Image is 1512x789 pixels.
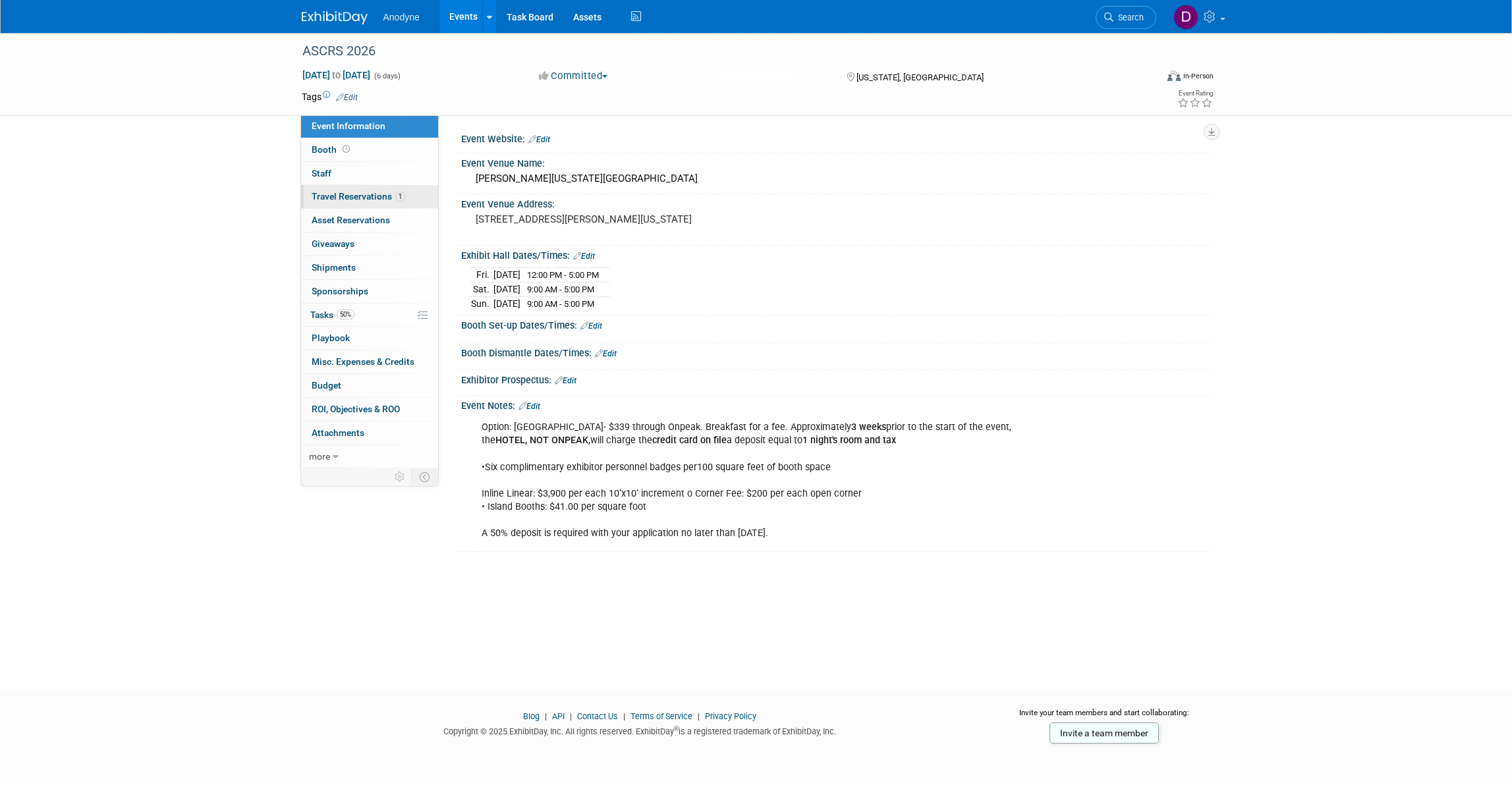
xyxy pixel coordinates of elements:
span: 9:00 AM - 5:00 PM [527,285,594,294]
img: Format-Inperson.png [1167,70,1181,81]
pre: [STREET_ADDRESS][PERSON_NAME][US_STATE] [476,213,759,225]
span: | [542,711,550,721]
a: Edit [573,252,595,261]
span: Shipments [312,262,356,273]
a: Playbook [301,327,438,350]
div: [PERSON_NAME][US_STATE][GEOGRAPHIC_DATA] [471,169,1201,189]
span: Sponsorships [312,286,368,296]
img: Dawn Jozwiak [1173,5,1198,30]
a: Travel Reservations1 [301,185,438,208]
td: Tags [302,90,358,103]
div: ASCRS 2026 [298,40,1136,63]
span: Travel Reservations [312,191,405,202]
div: Exhibitor Prospectus: [461,370,1211,387]
a: API [552,711,565,721]
span: Staff [312,168,331,178]
div: Event Website: [461,129,1211,146]
td: [DATE] [493,283,520,297]
span: (6 days) [373,72,401,80]
span: Booth not reserved yet [340,144,352,154]
span: Tasks [310,310,354,320]
span: | [694,711,703,721]
a: Edit [555,376,576,385]
a: Blog [523,711,540,721]
span: Attachments [312,427,364,438]
td: [DATE] [493,268,520,283]
span: Giveaways [312,238,354,249]
td: Fri. [471,268,493,283]
div: Option: [GEOGRAPHIC_DATA]- $339 through Onpeak. Breakfast for a fee. Approximately prior to the s... [472,414,1066,547]
a: Shipments [301,256,438,279]
div: Copyright © 2025 ExhibitDay, Inc. All rights reserved. ExhibitDay is a registered trademark of Ex... [302,722,979,738]
td: [DATE] [493,296,520,310]
a: Misc. Expenses & Credits [301,350,438,373]
sup: ® [674,725,679,732]
a: Giveaways [301,232,438,256]
div: Event Rating [1177,90,1213,97]
a: Event Information [301,115,438,138]
span: Misc. Expenses & Credits [312,356,414,367]
div: In-Person [1183,71,1214,81]
div: Event Notes: [461,396,1211,413]
div: Event Venue Address: [461,194,1211,211]
span: [US_STATE], [GEOGRAPHIC_DATA] [856,72,984,82]
span: to [330,70,343,80]
span: Booth [312,144,352,155]
a: Edit [518,402,540,411]
td: Toggle Event Tabs [411,468,438,485]
a: Contact Us [577,711,618,721]
span: Event Information [312,121,385,131]
a: Booth [301,138,438,161]
span: more [309,451,330,462]
a: ROI, Objectives & ROO [301,398,438,421]
a: Tasks50% [301,304,438,327]
b: 3 weeks [851,422,886,433]
span: | [620,711,629,721]
td: Sun. [471,296,493,310]
span: Anodyne [383,12,420,22]
div: Invite your team members and start collaborating: [998,707,1211,727]
a: Budget [301,374,438,397]
a: Edit [336,93,358,102]
b: 1 night's room and tax [802,435,896,446]
b: HOTEL, NOT ONPEAK, [495,435,590,446]
td: Personalize Event Tab Strip [389,468,412,485]
a: Edit [528,135,550,144]
a: Attachments [301,422,438,445]
span: Search [1113,13,1144,22]
a: Search [1096,6,1156,29]
span: Budget [312,380,341,391]
img: ExhibitDay [302,11,368,24]
span: | [567,711,575,721]
button: Committed [534,69,613,83]
div: Event Format [1078,68,1214,88]
div: Booth Dismantle Dates/Times: [461,343,1211,360]
span: 12:00 PM - 5:00 PM [527,270,599,280]
div: Booth Set-up Dates/Times: [461,315,1211,333]
a: Sponsorships [301,280,438,303]
b: credit card on file [652,435,727,446]
a: Asset Reservations [301,209,438,232]
span: [DATE] [DATE] [302,69,371,81]
span: 1 [395,192,405,202]
span: Playbook [312,333,350,343]
a: Privacy Policy [705,711,756,721]
span: 50% [337,310,354,319]
a: Staff [301,162,438,185]
a: Edit [595,349,617,358]
span: ROI, Objectives & ROO [312,404,400,414]
span: 9:00 AM - 5:00 PM [527,299,594,309]
div: Exhibit Hall Dates/Times: [461,246,1211,263]
td: Sat. [471,283,493,297]
a: more [301,445,438,468]
a: Invite a team member [1050,722,1159,744]
a: Terms of Service [630,711,692,721]
span: Asset Reservations [312,215,390,225]
a: Edit [580,321,602,331]
div: Event Venue Name: [461,153,1211,170]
